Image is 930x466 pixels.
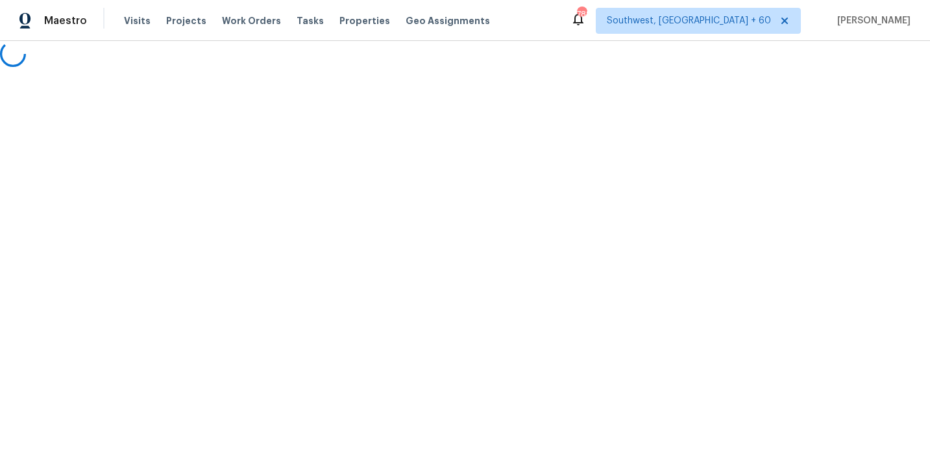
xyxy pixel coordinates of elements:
span: Southwest, [GEOGRAPHIC_DATA] + 60 [607,14,771,27]
div: 788 [577,8,586,21]
span: Maestro [44,14,87,27]
span: Visits [124,14,151,27]
span: Properties [339,14,390,27]
span: Geo Assignments [406,14,490,27]
span: Work Orders [222,14,281,27]
span: Projects [166,14,206,27]
span: Tasks [297,16,324,25]
span: [PERSON_NAME] [832,14,911,27]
